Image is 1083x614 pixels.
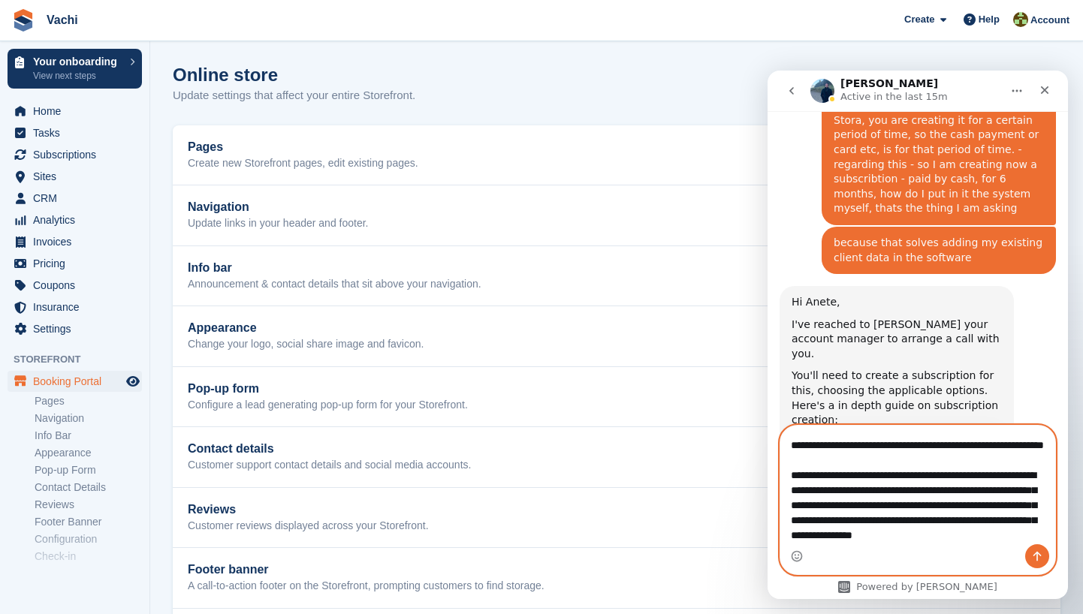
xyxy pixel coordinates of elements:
[33,122,123,143] span: Tasks
[33,69,122,83] p: View next steps
[33,56,122,67] p: Your onboarding
[12,9,35,32] img: stora-icon-8386f47178a22dfd0bd8f6a31ec36ba5ce8667c1dd55bd0f319d3a0aa187defe.svg
[979,12,1000,27] span: Help
[24,247,234,291] div: I've reached to [PERSON_NAME] your account manager to arrange a call with you.
[35,446,142,460] a: Appearance
[258,474,282,498] button: Send a message…
[188,459,471,472] p: Customer support contact details and social media accounts.
[8,275,142,296] a: menu
[8,209,142,230] a: menu
[188,200,369,214] h2: Navigation
[33,296,123,318] span: Insurance
[188,321,424,335] h2: Appearance
[8,318,142,339] a: menu
[173,548,1060,608] a: Footer banner A call-to-action footer on the Storefront, prompting customers to find storage. Edit
[188,278,481,291] p: Announcement & contact details that sit above your navigation.
[8,371,142,392] a: menu
[173,246,1060,306] a: Info bar Announcement & contact details that sit above your navigation. Edit
[8,166,142,187] a: menu
[768,71,1068,599] iframe: Intercom live chat
[173,306,1060,366] a: Appearance Change your logo, social share image and favicon. Edit
[33,166,123,187] span: Sites
[33,231,123,252] span: Invoices
[33,209,123,230] span: Analytics
[188,579,545,593] p: A call-to-action footer on the Storefront, prompting customers to find storage.
[35,549,142,564] a: Check-in
[12,215,288,560] div: Brian says…
[173,185,1060,245] a: Navigation Update links in your header and footer. Edit
[35,532,142,546] a: Configuration
[173,125,1060,185] a: Pages Create new Storefront pages, edit existing pages. Edit
[188,563,545,576] h2: Footer banner
[188,140,418,154] h2: Pages
[188,519,429,533] p: Customer reviews displayed across your Storefront.
[1030,13,1069,28] span: Account
[188,157,418,170] p: Create new Storefront pages, edit existing pages.
[8,253,142,274] a: menu
[188,442,471,456] h2: Contact details
[35,515,142,529] a: Footer Banner
[173,427,1060,487] a: Contact details Customer support contact details and social media accounts. Edit
[35,411,142,426] a: Navigation
[188,399,468,412] p: Configure a lead generating pop-up form for your Storefront.
[188,261,481,275] h2: Info bar
[33,188,123,209] span: CRM
[8,231,142,252] a: menu
[188,503,429,516] h2: Reviews
[124,372,142,390] a: Preview store
[24,298,234,357] div: You'll need to create a subscription for this, choosing the applicable options. Here's a in depth...
[24,224,234,239] div: Hi Anete,
[33,318,123,339] span: Settings
[8,49,142,89] a: Your onboarding View next steps
[173,367,1060,427] a: Pop-up form Configure a lead generating pop-up form for your Storefront. Edit
[977,65,1060,89] a: View Storefront
[8,144,142,165] a: menu
[33,101,123,122] span: Home
[14,352,149,367] span: Storefront
[33,371,123,392] span: Booking Portal
[8,296,142,318] a: menu
[35,463,142,477] a: Pop-up Form
[173,488,1060,548] a: Reviews Customer reviews displayed across your Storefront. Edit
[173,87,415,104] p: Update settings that affect your entire Storefront.
[35,498,142,512] a: Reviews
[35,480,142,495] a: Contact Details
[8,101,142,122] a: menu
[13,355,288,474] textarea: Message…
[35,429,142,443] a: Info Bar
[33,144,123,165] span: Subscriptions
[173,65,415,85] h1: Online store
[188,338,424,351] p: Change your logo, social share image and favicon.
[33,275,123,296] span: Coupons
[8,188,142,209] a: menu
[904,12,934,27] span: Create
[988,70,1060,85] span: View Storefront
[8,122,142,143] a: menu
[41,8,84,32] a: Vachi
[1013,12,1028,27] img: Anete Gre
[33,253,123,274] span: Pricing
[35,394,142,408] a: Pages
[23,480,35,492] button: Emoji picker
[188,382,468,396] h2: Pop-up form
[188,217,369,230] p: Update links in your header and footer.
[12,215,246,533] div: Hi Anete,I've reached to [PERSON_NAME] your account manager to arrange a call with you.You'll nee...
